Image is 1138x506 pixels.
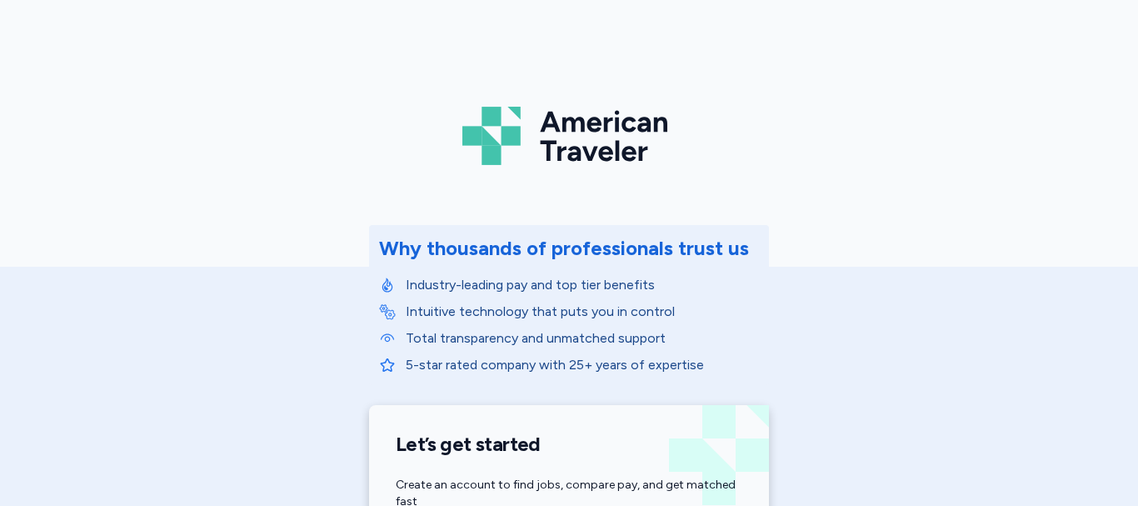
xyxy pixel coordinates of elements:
[406,302,759,322] p: Intuitive technology that puts you in control
[396,432,742,457] h1: Let’s get started
[406,275,759,295] p: Industry-leading pay and top tier benefits
[462,100,676,172] img: Logo
[379,235,749,262] div: Why thousands of professionals trust us
[406,328,759,348] p: Total transparency and unmatched support
[406,355,759,375] p: 5-star rated company with 25+ years of expertise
